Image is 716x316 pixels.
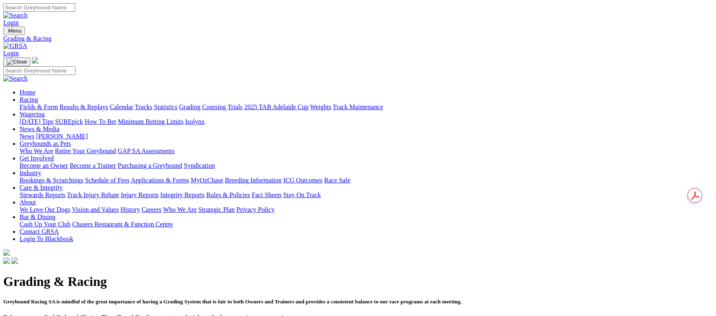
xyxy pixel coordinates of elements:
[110,103,133,110] a: Calendar
[20,125,59,132] a: News & Media
[20,162,68,169] a: Become an Owner
[55,118,83,125] a: SUREpick
[20,155,54,162] a: Get Involved
[20,140,71,147] a: Greyhounds as Pets
[333,103,383,110] a: Track Maintenance
[7,59,27,65] img: Close
[20,199,36,206] a: About
[20,177,83,184] a: Bookings & Scratchings
[72,221,173,228] a: Chasers Restaurant & Function Centre
[118,118,183,125] a: Minimum Betting Limits
[3,298,713,305] h5: Greyhound Racing SA is mindful of the great importance of having a Grading System that is fair to...
[121,191,159,198] a: Injury Reports
[163,206,197,213] a: Who We Are
[206,191,250,198] a: Rules & Policies
[3,26,25,35] button: Toggle navigation
[70,162,116,169] a: Become a Trainer
[20,191,713,199] div: Care & Integrity
[236,206,275,213] a: Privacy Policy
[227,103,242,110] a: Trials
[85,177,129,184] a: Schedule of Fees
[120,206,140,213] a: History
[118,147,175,154] a: GAP SA Assessments
[160,191,205,198] a: Integrity Reports
[3,75,28,82] img: Search
[244,103,308,110] a: 2025 TAB Adelaide Cup
[11,257,18,264] img: twitter.svg
[20,221,70,228] a: Cash Up Your Club
[20,177,713,184] div: Industry
[3,50,19,57] a: Login
[185,118,205,125] a: Isolynx
[3,249,10,256] img: logo-grsa-white.png
[131,177,189,184] a: Applications & Forms
[179,103,200,110] a: Grading
[3,3,75,12] input: Search
[198,206,235,213] a: Strategic Plan
[135,103,152,110] a: Tracks
[20,103,713,111] div: Racing
[252,191,282,198] a: Fact Sheets
[32,57,38,64] img: logo-grsa-white.png
[184,162,215,169] a: Syndication
[191,177,223,184] a: MyOzChase
[3,35,713,42] a: Grading & Racing
[20,118,713,125] div: Wagering
[20,89,35,96] a: Home
[202,103,226,110] a: Coursing
[3,66,75,75] input: Search
[20,147,53,154] a: Who We Are
[20,118,53,125] a: [DATE] Tips
[3,257,10,264] img: facebook.svg
[20,228,59,235] a: Contact GRSA
[8,28,22,34] span: Menu
[55,147,116,154] a: Retire Your Greyhound
[20,111,45,118] a: Wagering
[20,133,34,140] a: News
[283,191,321,198] a: Stay On Track
[20,184,63,191] a: Care & Integrity
[3,19,19,26] a: Login
[20,103,58,110] a: Fields & Form
[72,206,119,213] a: Vision and Values
[36,133,88,140] a: [PERSON_NAME]
[20,191,65,198] a: Stewards Reports
[3,274,713,289] h1: Grading & Racing
[310,103,331,110] a: Weights
[225,177,282,184] a: Breeding Information
[20,235,73,242] a: Login To Blackbook
[154,103,178,110] a: Statistics
[141,206,161,213] a: Careers
[20,206,70,213] a: We Love Our Dogs
[20,206,713,213] div: About
[118,162,182,169] a: Purchasing a Greyhound
[3,42,27,50] img: GRSA
[3,12,28,19] img: Search
[324,177,350,184] a: Race Safe
[59,103,108,110] a: Results & Replays
[3,57,30,66] button: Toggle navigation
[20,221,713,228] div: Bar & Dining
[283,177,322,184] a: ICG Outcomes
[85,118,117,125] a: How To Bet
[20,96,38,103] a: Racing
[67,191,119,198] a: Track Injury Rebate
[20,213,55,220] a: Bar & Dining
[20,162,713,169] div: Get Involved
[20,133,713,140] div: News & Media
[20,169,41,176] a: Industry
[20,147,713,155] div: Greyhounds as Pets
